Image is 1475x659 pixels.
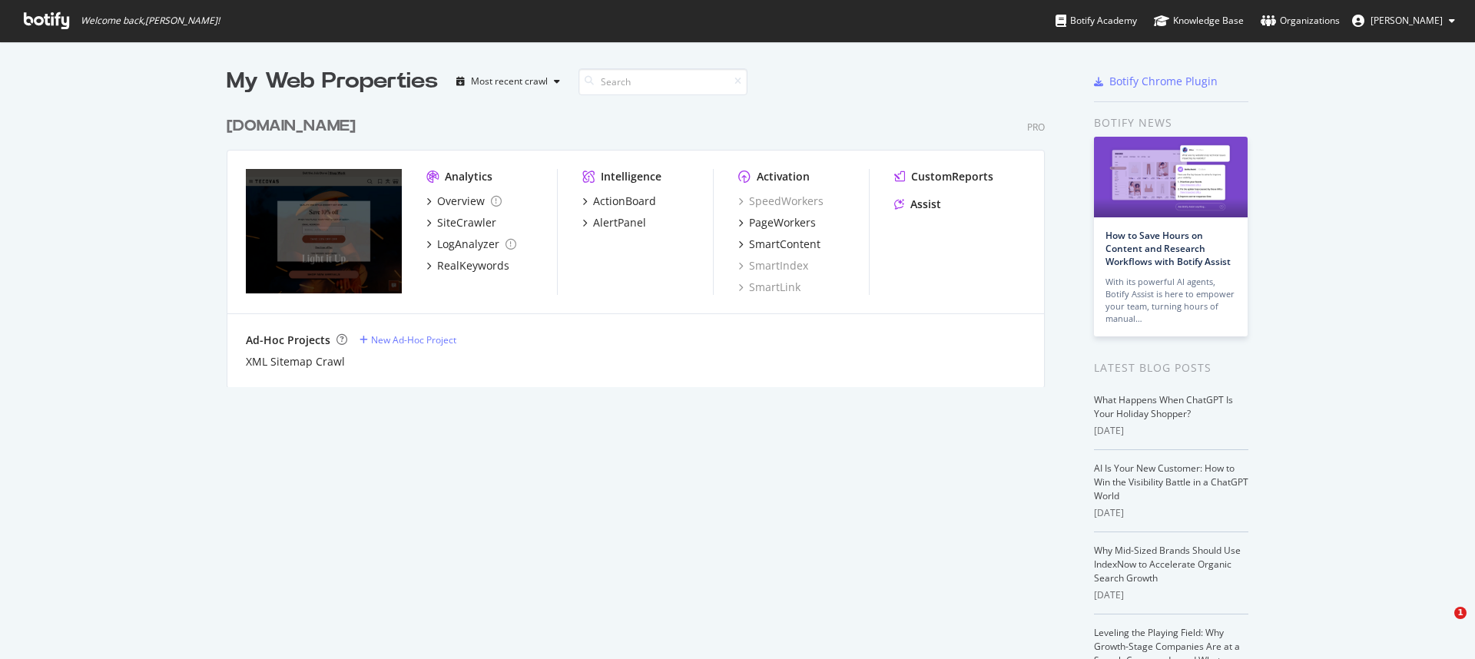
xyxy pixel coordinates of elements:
[1094,74,1218,89] a: Botify Chrome Plugin
[227,66,438,97] div: My Web Properties
[1027,121,1045,134] div: Pro
[471,77,548,86] div: Most recent crawl
[450,69,566,94] button: Most recent crawl
[437,237,499,252] div: LogAnalyzer
[1094,393,1233,420] a: What Happens When ChatGPT Is Your Holiday Shopper?
[1094,424,1248,438] div: [DATE]
[894,169,993,184] a: CustomReports
[227,115,362,137] a: [DOMAIN_NAME]
[246,169,402,293] img: tecovas.com
[738,194,824,209] a: SpeedWorkers
[1094,462,1248,502] a: AI Is Your New Customer: How to Win the Visibility Battle in a ChatGPT World
[246,333,330,348] div: Ad-Hoc Projects
[738,258,808,273] a: SmartIndex
[426,237,516,252] a: LogAnalyzer
[578,68,747,95] input: Search
[911,169,993,184] div: CustomReports
[738,280,800,295] a: SmartLink
[1094,588,1248,602] div: [DATE]
[1056,13,1137,28] div: Botify Academy
[593,194,656,209] div: ActionBoard
[738,237,820,252] a: SmartContent
[227,115,356,137] div: [DOMAIN_NAME]
[445,169,492,184] div: Analytics
[593,215,646,230] div: AlertPanel
[1094,544,1241,584] a: Why Mid-Sized Brands Should Use IndexNow to Accelerate Organic Search Growth
[1105,229,1231,268] a: How to Save Hours on Content and Research Workflows with Botify Assist
[1094,137,1248,217] img: How to Save Hours on Content and Research Workflows with Botify Assist
[437,258,509,273] div: RealKeywords
[1340,8,1467,33] button: [PERSON_NAME]
[1454,607,1467,619] span: 1
[1094,506,1248,520] div: [DATE]
[582,194,656,209] a: ActionBoard
[1094,114,1248,131] div: Botify news
[1371,14,1443,27] span: Jennifer Watson
[426,215,496,230] a: SiteCrawler
[437,194,485,209] div: Overview
[1094,359,1248,376] div: Latest Blog Posts
[426,258,509,273] a: RealKeywords
[437,215,496,230] div: SiteCrawler
[360,333,456,346] a: New Ad-Hoc Project
[1105,276,1236,325] div: With its powerful AI agents, Botify Assist is here to empower your team, turning hours of manual…
[894,197,941,212] a: Assist
[749,237,820,252] div: SmartContent
[582,215,646,230] a: AlertPanel
[1261,13,1340,28] div: Organizations
[1423,607,1460,644] iframe: Intercom live chat
[371,333,456,346] div: New Ad-Hoc Project
[426,194,502,209] a: Overview
[81,15,220,27] span: Welcome back, [PERSON_NAME] !
[757,169,810,184] div: Activation
[910,197,941,212] div: Assist
[246,354,345,369] a: XML Sitemap Crawl
[601,169,661,184] div: Intelligence
[227,97,1057,387] div: grid
[1154,13,1244,28] div: Knowledge Base
[1109,74,1218,89] div: Botify Chrome Plugin
[749,215,816,230] div: PageWorkers
[738,215,816,230] a: PageWorkers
